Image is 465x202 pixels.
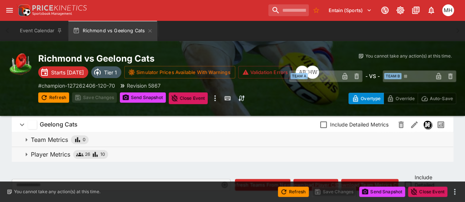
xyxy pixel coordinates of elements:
[51,69,84,76] p: Starts [DATE]
[38,92,69,103] button: Refresh
[330,121,389,128] span: Include Detailed Metrics
[430,95,453,102] p: Auto-Save
[396,95,414,102] p: Override
[341,179,398,191] button: Download Team Metrics CSV
[238,66,293,78] button: Validation Errors
[40,121,78,128] h6: Geelong Cats
[38,82,115,89] p: Copy To Clipboard
[16,3,31,18] img: PriceKinetics Logo
[32,12,72,15] img: Sportsbook Management
[120,92,166,103] button: Send Snapshot
[12,117,453,132] button: Geelong CatsInclude Detailed MetricsNexusPast Performances
[3,4,16,17] button: open drawer
[394,4,407,17] button: Toggle light/dark mode
[31,150,70,159] p: Player Metrics
[421,118,434,131] button: Nexus
[450,187,459,196] button: more
[378,4,391,17] button: Connected to PK
[425,4,438,17] button: Notifications
[104,69,117,76] p: Tier 1
[124,66,235,78] button: Simulator Prices Available With Warnings
[68,21,157,41] button: Richmond vs Geelong Cats
[85,151,90,158] span: 26
[31,135,68,144] p: Team Metrics
[296,66,309,79] div: Alex Bothe
[423,120,432,129] div: Nexus
[423,121,432,129] img: nexus.svg
[440,2,456,18] button: Michael Hutchinson
[384,73,401,79] span: Team B
[127,82,161,89] p: Revision 5867
[278,187,309,197] button: Refresh
[293,179,338,191] button: Download Player CSV
[348,93,384,104] button: Overtype
[14,188,100,195] p: You cannot take any action(s) at this time.
[83,136,86,143] span: 0
[365,72,380,80] h6: - VS -
[359,187,405,197] button: Send Snapshot
[169,92,208,104] button: Close Event
[310,4,322,16] button: No Bookmarks
[12,147,453,162] button: Player Metrics2610
[268,4,309,16] input: search
[361,95,380,102] p: Overtype
[408,187,447,197] button: Close Event
[32,5,87,11] img: PriceKinetics
[434,118,447,131] button: Past Performances
[9,53,32,76] img: australian_rules.png
[12,132,453,147] button: Team Metrics0
[38,53,282,64] h2: Copy To Clipboard
[418,93,456,104] button: Auto-Save
[415,173,453,197] span: Include Detailed Metrics
[235,179,290,191] button: Refresh Teams From Nexus
[348,93,456,104] div: Start From
[442,4,454,16] div: Michael Hutchinson
[100,151,105,158] span: 10
[365,53,452,59] p: You cannot take any action(s) at this time.
[383,93,418,104] button: Override
[15,21,67,41] button: Event Calendar
[409,4,422,17] button: Documentation
[324,4,376,16] button: Select Tenant
[211,92,219,104] button: more
[306,66,319,79] div: Harry Walker
[290,73,308,79] span: Team A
